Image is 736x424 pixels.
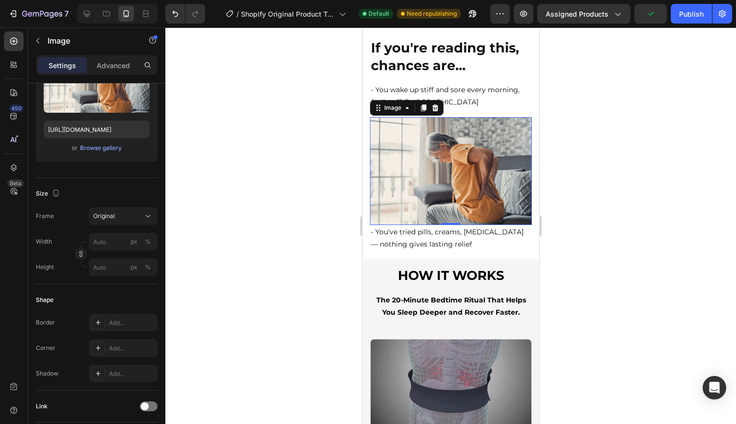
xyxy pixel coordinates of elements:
[93,212,115,221] span: Original
[80,144,122,152] div: Browse gallery
[145,237,151,246] div: %
[36,318,55,327] div: Border
[407,9,457,18] span: Need republishing
[79,143,122,153] button: Browse gallery
[537,4,631,24] button: Assigned Products
[679,9,704,19] div: Publish
[9,104,24,112] div: 450
[109,370,155,378] div: Add...
[4,4,73,24] button: 7
[48,35,131,47] p: Image
[128,261,140,273] button: %
[142,236,154,248] button: px
[36,344,55,352] div: Corner
[89,258,158,276] input: px%
[368,9,389,18] span: Default
[89,207,158,225] button: Original
[237,9,239,19] span: /
[36,402,48,411] div: Link
[131,263,137,272] div: px
[109,319,155,327] div: Add...
[49,60,76,71] p: Settings
[703,376,726,399] div: Open Intercom Messenger
[546,9,608,19] span: Assigned Products
[97,60,130,71] p: Advanced
[36,296,53,304] div: Shape
[363,27,539,424] iframe: Design area
[36,187,62,200] div: Size
[109,344,155,353] div: Add...
[89,233,158,250] input: px%
[165,4,205,24] div: Undo/Redo
[671,4,712,24] button: Publish
[36,237,52,246] label: Width
[36,212,54,221] label: Frame
[241,9,335,19] span: Shopify Original Product Template
[7,179,24,187] div: Beta
[44,121,150,138] input: https://example.com/image.jpg
[8,312,169,403] img: ScreenRecording2025-08-31204826-ezgif.com-video-to-gif-converter.gif
[145,263,151,272] div: %
[131,237,137,246] div: px
[128,236,140,248] button: %
[142,261,154,273] button: px
[36,369,58,378] div: Shadow
[36,263,54,272] label: Height
[72,142,78,154] span: or
[64,8,69,20] p: 7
